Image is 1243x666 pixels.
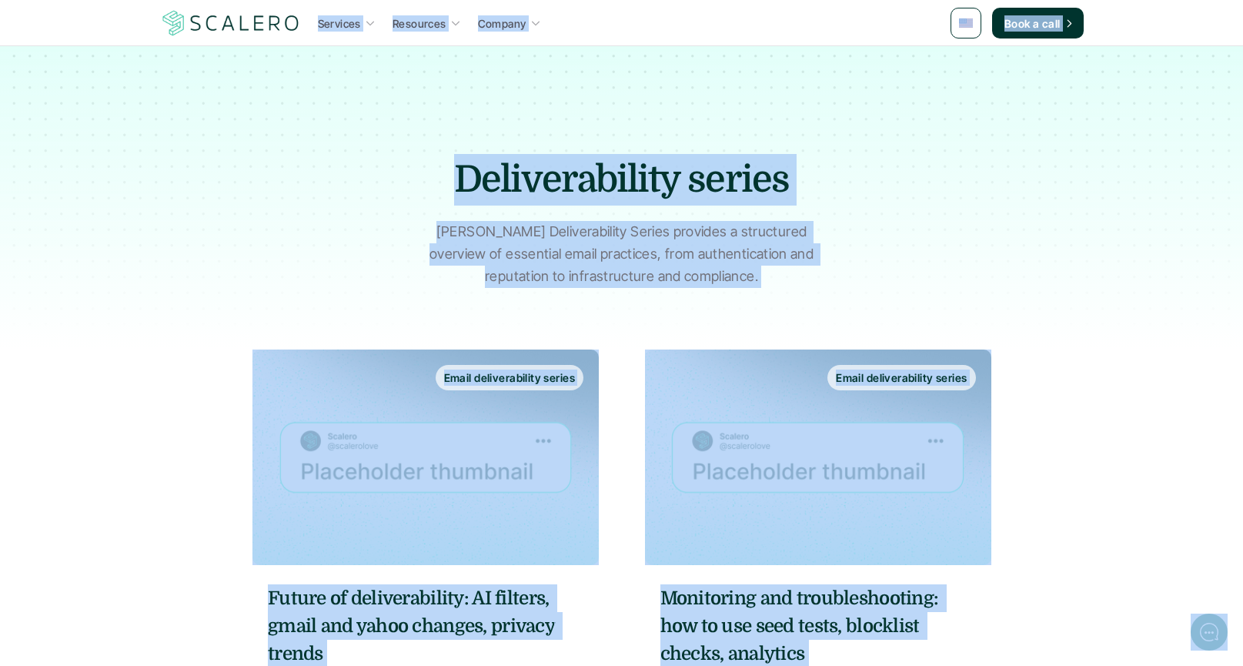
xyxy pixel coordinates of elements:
[478,15,526,32] p: Company
[443,370,574,386] p: Email deliverability series
[24,204,284,235] button: New conversation
[1004,15,1061,32] p: Book a call
[252,350,599,565] a: Email deliverability series
[353,154,891,206] h1: Deliverability series
[992,8,1084,38] a: Book a call
[99,213,185,226] span: New conversation
[1191,614,1228,651] iframe: gist-messenger-bubble-iframe
[429,221,814,287] p: [PERSON_NAME] Deliverability Series provides a structured overview of essential email practices, ...
[23,75,285,99] h1: Hi! Welcome to [GEOGRAPHIC_DATA].
[23,102,285,176] h2: Let us know if we can help with lifecycle marketing.
[318,15,361,32] p: Services
[160,9,302,37] a: Scalero company logotype
[160,8,302,38] img: Scalero company logotype
[836,370,967,386] p: Email deliverability series
[393,15,446,32] p: Resources
[129,538,195,548] span: We run on Gist
[645,350,991,565] a: Email deliverability series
